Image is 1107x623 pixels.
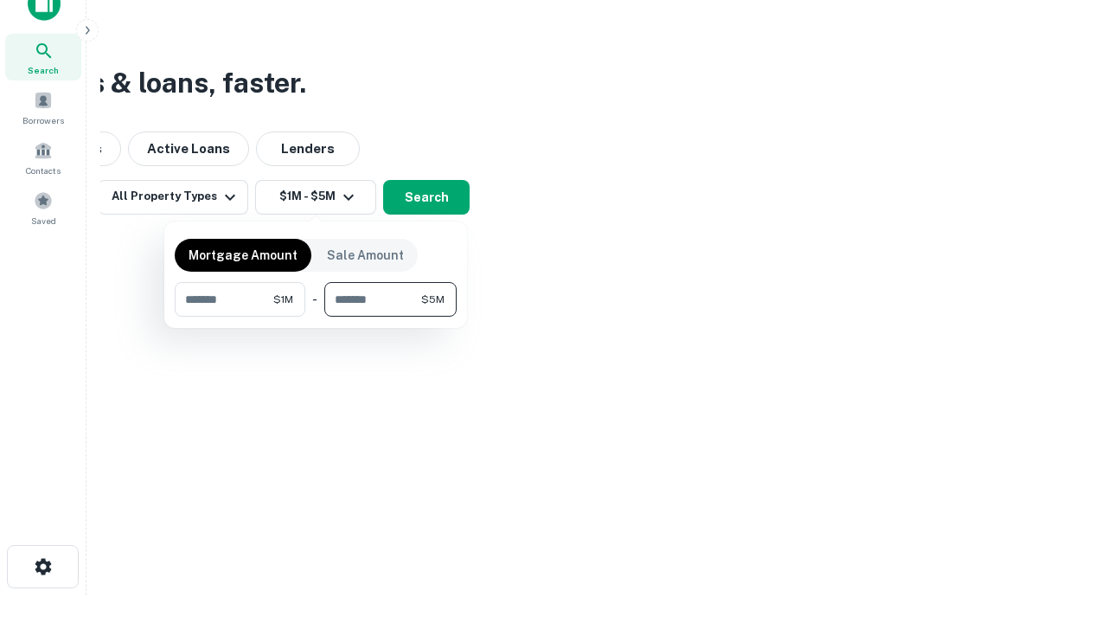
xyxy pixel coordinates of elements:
[273,292,293,307] span: $1M
[327,246,404,265] p: Sale Amount
[1021,485,1107,568] iframe: Chat Widget
[312,282,317,317] div: -
[189,246,298,265] p: Mortgage Amount
[421,292,445,307] span: $5M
